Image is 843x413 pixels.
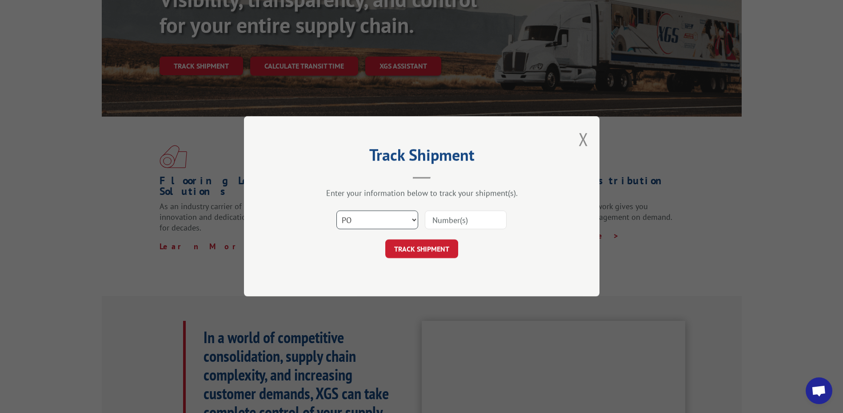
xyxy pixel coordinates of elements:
[579,127,588,151] button: Close modal
[806,377,832,404] div: Open chat
[288,188,555,198] div: Enter your information below to track your shipment(s).
[385,240,458,259] button: TRACK SHIPMENT
[425,211,507,230] input: Number(s)
[288,149,555,166] h2: Track Shipment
